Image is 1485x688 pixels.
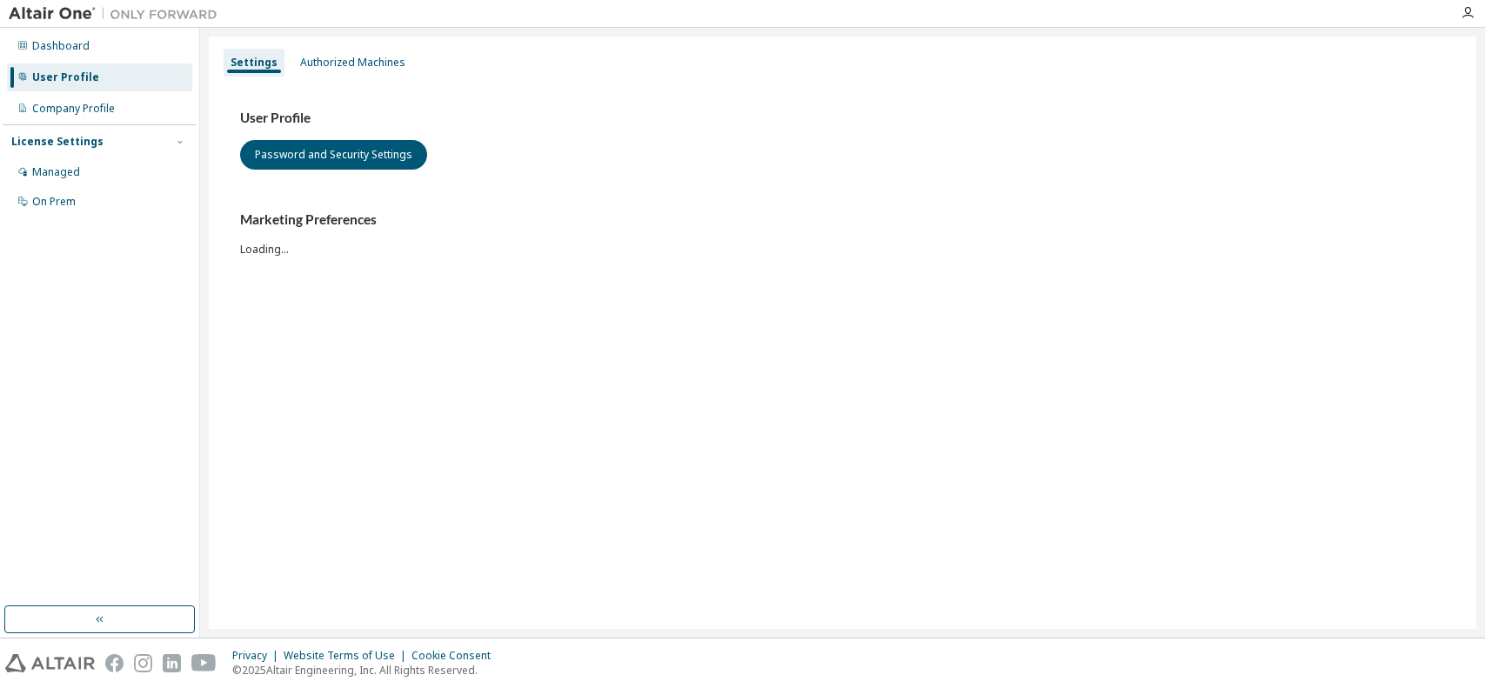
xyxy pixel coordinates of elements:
[9,5,226,23] img: Altair One
[32,102,115,116] div: Company Profile
[105,654,124,672] img: facebook.svg
[300,56,405,70] div: Authorized Machines
[240,211,1445,229] h3: Marketing Preferences
[32,195,76,209] div: On Prem
[231,56,278,70] div: Settings
[11,135,104,149] div: License Settings
[240,110,1445,127] h3: User Profile
[191,654,217,672] img: youtube.svg
[163,654,181,672] img: linkedin.svg
[134,654,152,672] img: instagram.svg
[284,649,411,663] div: Website Terms of Use
[240,211,1445,256] div: Loading...
[232,649,284,663] div: Privacy
[232,663,501,678] p: © 2025 Altair Engineering, Inc. All Rights Reserved.
[240,140,427,170] button: Password and Security Settings
[32,70,99,84] div: User Profile
[32,39,90,53] div: Dashboard
[32,165,80,179] div: Managed
[411,649,501,663] div: Cookie Consent
[5,654,95,672] img: altair_logo.svg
